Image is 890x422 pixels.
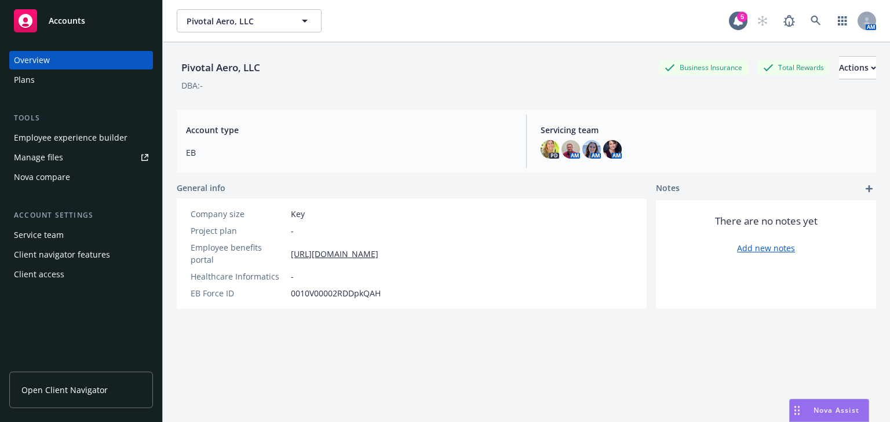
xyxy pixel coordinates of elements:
span: Account type [186,124,512,136]
a: Report a Bug [778,9,801,32]
div: Nova compare [14,168,70,186]
div: Manage files [14,148,63,167]
a: Overview [9,51,153,69]
a: [URL][DOMAIN_NAME] [291,248,378,260]
a: Manage files [9,148,153,167]
a: Start snowing [751,9,774,32]
div: Business Insurance [659,60,748,75]
span: There are no notes yet [715,214,818,228]
a: add [862,182,876,196]
button: Actions [839,56,876,79]
a: Add new notes [737,242,795,254]
img: photo [541,140,559,159]
a: Service team [9,226,153,244]
button: Pivotal Aero, LLC [177,9,322,32]
div: Employee experience builder [14,129,127,147]
div: Client navigator features [14,245,110,264]
div: Pivotal Aero, LLC [177,60,265,75]
span: Key [291,208,305,220]
span: EB [186,146,512,159]
div: Tools [9,112,153,124]
div: Project plan [191,225,286,237]
a: Plans [9,71,153,89]
div: EB Force ID [191,287,286,299]
span: Pivotal Aero, LLC [187,15,287,27]
a: Switch app [831,9,854,32]
span: Accounts [49,16,85,25]
span: Notes [656,182,680,196]
div: Overview [14,51,50,69]
a: Employee experience builder [9,129,153,147]
div: DBA: - [181,79,203,91]
div: Client access [14,265,64,284]
div: Total Rewards [757,60,830,75]
div: Actions [839,57,876,79]
div: Service team [14,226,64,244]
a: Client access [9,265,153,284]
div: Account settings [9,210,153,221]
span: 0010V00002RDDpkQAH [291,287,381,299]
img: photo [561,140,580,159]
a: Accounts [9,5,153,37]
div: 5 [737,12,747,22]
span: - [291,225,294,237]
div: Plans [14,71,35,89]
div: Healthcare Informatics [191,270,286,282]
div: Company size [191,208,286,220]
a: Search [804,9,827,32]
span: Nova Assist [814,405,859,415]
button: Nova Assist [789,399,869,422]
span: General info [177,182,225,194]
a: Nova compare [9,168,153,186]
span: - [291,270,294,282]
img: photo [582,140,601,159]
div: Employee benefits portal [191,241,286,266]
span: Servicing team [541,124,867,136]
span: Open Client Navigator [21,384,108,396]
img: photo [603,140,622,159]
div: Drag to move [790,399,804,421]
a: Client navigator features [9,245,153,264]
